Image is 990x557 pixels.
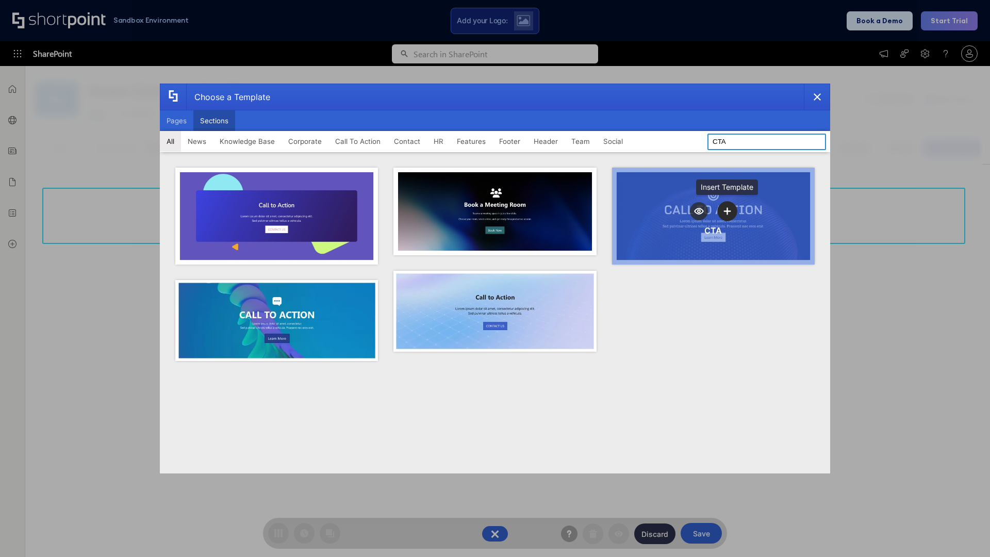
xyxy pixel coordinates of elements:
input: Search [707,134,826,150]
button: Corporate [282,131,328,152]
button: Contact [387,131,427,152]
button: Sections [193,110,235,131]
button: Footer [492,131,527,152]
button: News [181,131,213,152]
div: Choose a Template [186,84,270,110]
div: template selector [160,84,830,473]
iframe: Chat Widget [804,437,990,557]
button: Team [565,131,597,152]
button: All [160,131,181,152]
button: Header [527,131,565,152]
button: Knowledge Base [213,131,282,152]
button: Features [450,131,492,152]
div: CTA [704,225,722,236]
button: Call To Action [328,131,387,152]
button: HR [427,131,450,152]
button: Social [597,131,630,152]
button: Pages [160,110,193,131]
